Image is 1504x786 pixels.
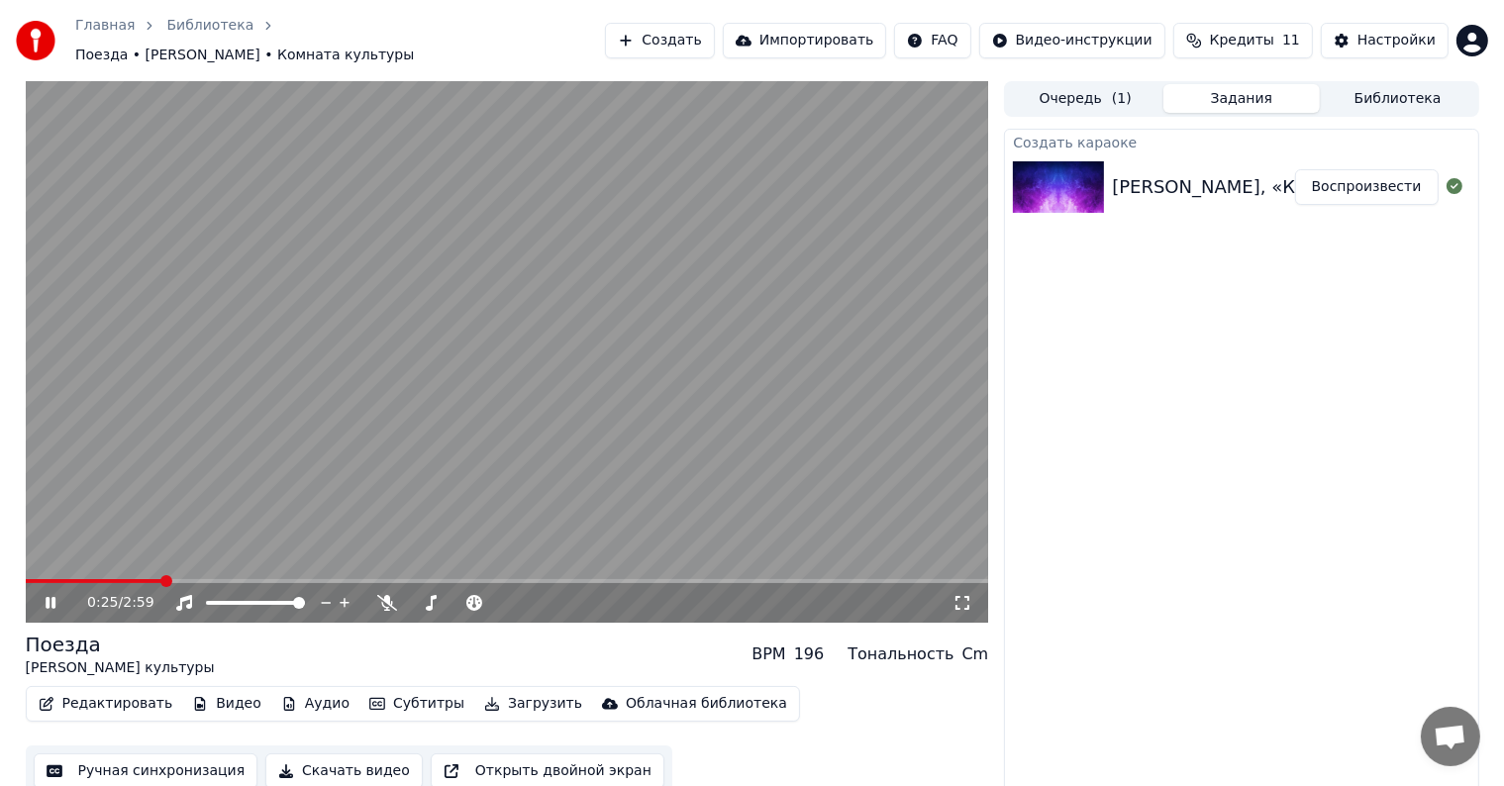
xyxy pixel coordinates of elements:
div: Тональность [848,642,953,666]
button: Задания [1163,84,1320,113]
button: Видео [184,690,269,718]
button: Аудио [273,690,357,718]
span: ( 1 ) [1112,89,1132,109]
a: Главная [75,16,135,36]
div: Cm [962,642,989,666]
div: Облачная библиотека [626,694,787,714]
button: Редактировать [31,690,181,718]
button: Импортировать [723,23,887,58]
button: Очередь [1007,84,1163,113]
span: 0:25 [87,593,118,613]
a: Библиотека [166,16,253,36]
div: Поезда [26,631,215,658]
button: Кредиты11 [1173,23,1313,58]
button: Видео-инструкции [979,23,1165,58]
div: / [87,593,135,613]
div: BPM [752,642,785,666]
div: Открытый чат [1421,707,1480,766]
button: Воспроизвести [1295,169,1439,205]
span: Кредиты [1210,31,1274,50]
span: 11 [1282,31,1300,50]
nav: breadcrumb [75,16,605,65]
button: Загрузить [476,690,590,718]
div: Создать караоке [1005,130,1477,153]
img: youka [16,21,55,60]
div: 196 [794,642,825,666]
button: Субтитры [361,690,472,718]
span: 2:59 [123,593,153,613]
button: Настройки [1321,23,1449,58]
div: Настройки [1357,31,1436,50]
div: [PERSON_NAME] культуры [26,658,215,678]
button: Библиотека [1320,84,1476,113]
button: FAQ [894,23,970,58]
button: Создать [605,23,714,58]
span: Поезда • [PERSON_NAME] • Комната культуры [75,46,414,65]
